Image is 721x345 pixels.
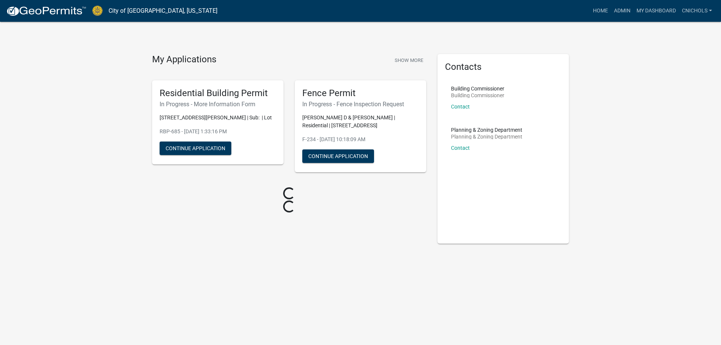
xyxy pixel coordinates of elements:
[302,88,419,99] h5: Fence Permit
[302,149,374,163] button: Continue Application
[109,5,217,17] a: City of [GEOGRAPHIC_DATA], [US_STATE]
[302,114,419,130] p: [PERSON_NAME] D & [PERSON_NAME] | Residential | [STREET_ADDRESS]
[152,54,216,65] h4: My Applications
[451,104,470,110] a: Contact
[634,4,679,18] a: My Dashboard
[451,86,504,91] p: Building Commissioner
[445,62,561,72] h5: Contacts
[160,128,276,136] p: RBP-685 - [DATE] 1:33:16 PM
[611,4,634,18] a: Admin
[160,114,276,122] p: [STREET_ADDRESS][PERSON_NAME] | Sub: | Lot
[451,127,522,133] p: Planning & Zoning Department
[160,101,276,108] h6: In Progress - More Information Form
[590,4,611,18] a: Home
[302,136,419,143] p: F-234 - [DATE] 10:18:09 AM
[451,134,522,139] p: Planning & Zoning Department
[160,88,276,99] h5: Residential Building Permit
[451,145,470,151] a: Contact
[92,6,103,16] img: City of Jeffersonville, Indiana
[160,142,231,155] button: Continue Application
[392,54,426,66] button: Show More
[302,101,419,108] h6: In Progress - Fence Inspection Request
[451,93,504,98] p: Building Commissioner
[679,4,715,18] a: cnichols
